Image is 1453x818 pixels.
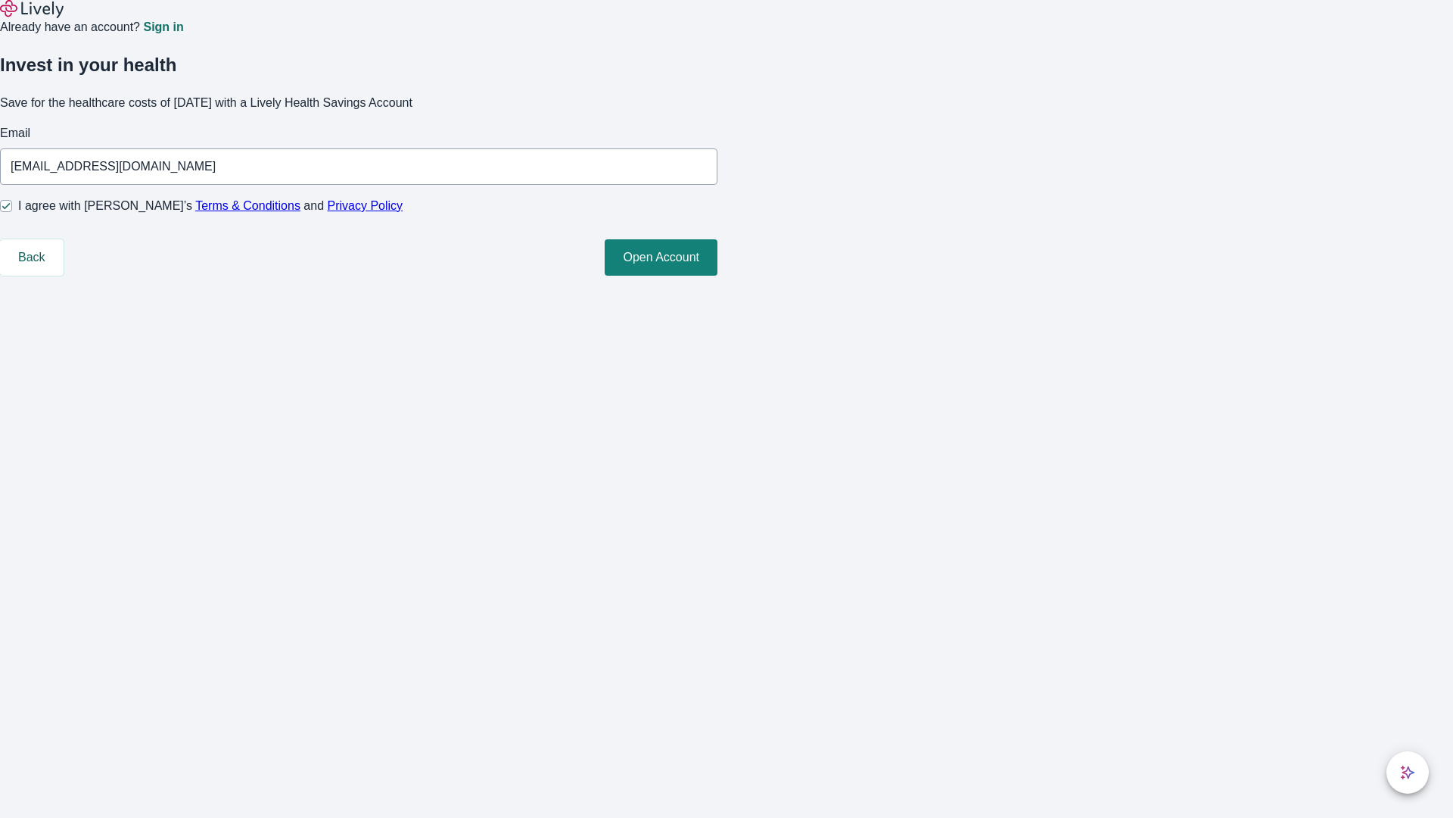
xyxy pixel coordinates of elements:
a: Terms & Conditions [195,199,300,212]
a: Privacy Policy [328,199,403,212]
button: Open Account [605,239,717,276]
a: Sign in [143,21,183,33]
button: chat [1386,751,1429,794]
svg: Lively AI Assistant [1400,765,1415,780]
span: I agree with [PERSON_NAME]’s and [18,197,403,215]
